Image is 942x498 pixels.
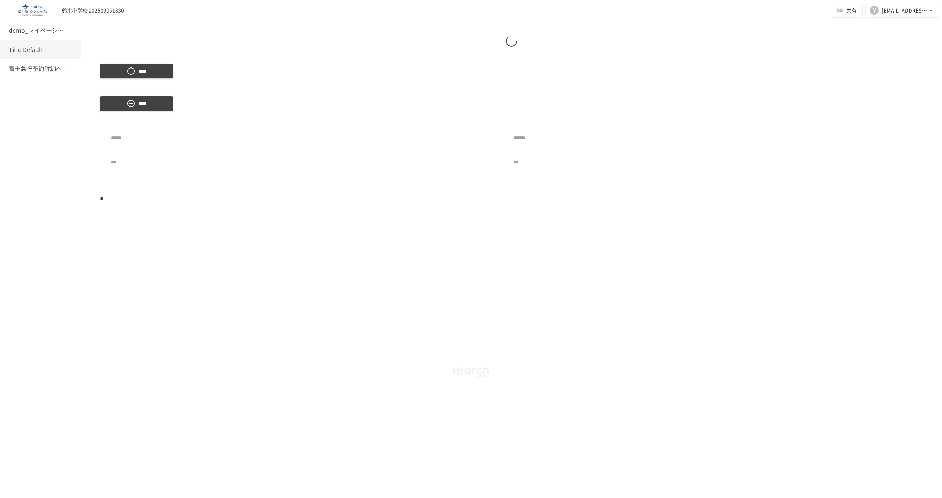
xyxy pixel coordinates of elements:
button: 共有 [832,3,863,18]
img: eQeGXtYPV2fEKIA3pizDiVdzO5gJTl2ahLbsPaD2E4R [9,4,56,16]
button: Y[EMAIL_ADDRESS][DOMAIN_NAME] [865,3,939,18]
div: Y [870,6,879,15]
div: 鈴木小学校 202509051830 [62,7,124,14]
h6: 富士急行予約詳細ページ [9,64,68,74]
h6: Title Default [9,45,43,55]
h6: demo_マイページ詳細 [9,26,68,35]
span: 共有 [846,6,857,14]
div: [EMAIL_ADDRESS][DOMAIN_NAME] [882,6,927,15]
